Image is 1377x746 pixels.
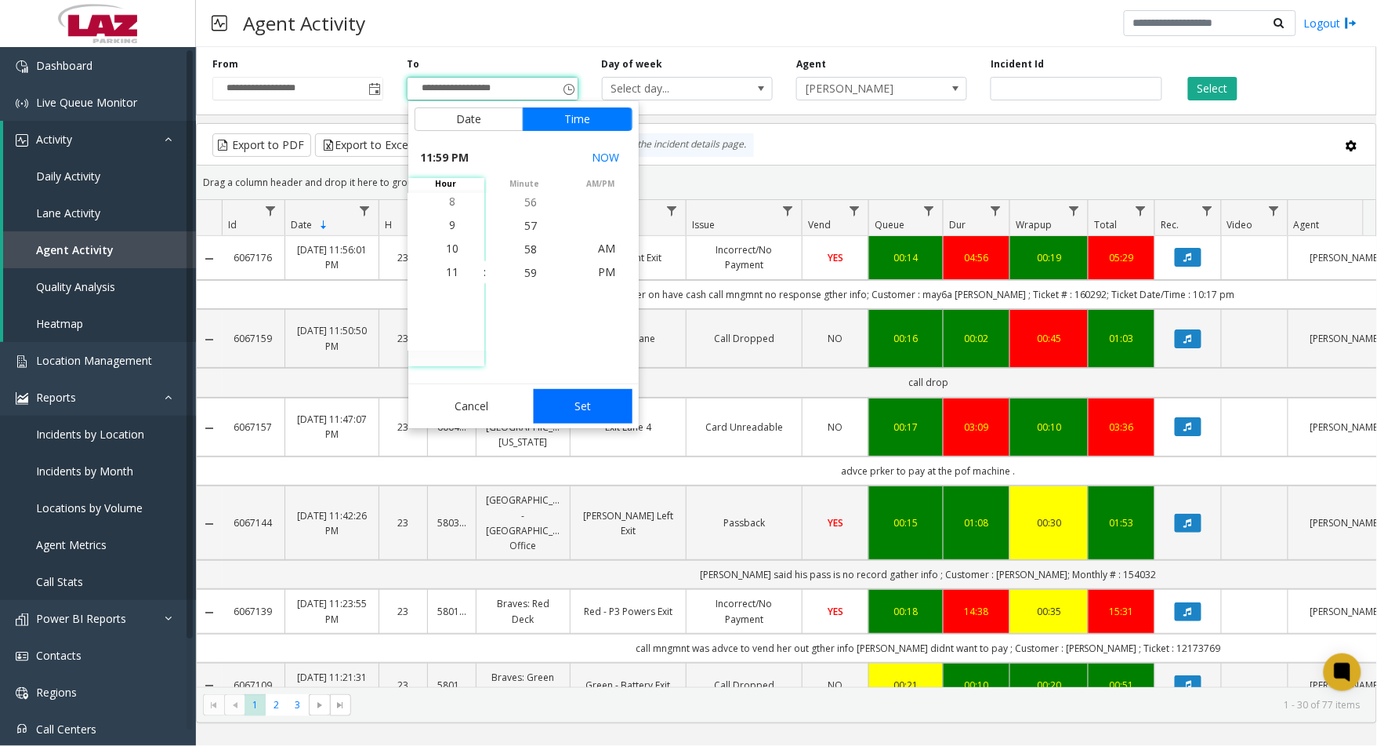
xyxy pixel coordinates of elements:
[525,265,538,280] span: 59
[812,604,859,619] a: YES
[828,251,843,264] span: YES
[525,195,538,209] span: 56
[580,604,676,619] a: Red - P3 Powers Exit
[879,604,933,619] a: 00:18
[36,722,96,737] span: Call Centers
[1227,218,1253,231] span: Video
[484,264,487,280] div: :
[1020,250,1078,265] a: 00:19
[437,604,466,619] a: 580116
[450,217,456,232] span: 9
[1294,218,1320,231] span: Agent
[828,332,843,345] span: NO
[812,331,859,346] a: NO
[295,508,369,538] a: [DATE] 11:42:26 PM
[1020,331,1078,346] a: 00:45
[586,144,626,172] button: Select now
[36,58,92,73] span: Dashboard
[389,678,418,693] a: 23
[1098,515,1145,530] a: 01:53
[1098,678,1145,693] div: 00:51
[953,604,1000,619] div: 14:38
[3,305,196,342] a: Heatmap
[16,355,28,368] img: 'icon'
[361,698,1361,711] kendo-pager-info: 1 - 30 of 77 items
[295,596,369,626] a: [DATE] 11:23:55 PM
[36,353,152,368] span: Location Management
[879,420,933,435] div: 00:17
[879,515,933,530] a: 00:15
[879,678,933,693] a: 00:21
[36,574,83,589] span: Call Stats
[879,331,933,346] a: 00:16
[36,648,82,663] span: Contacts
[212,4,227,42] img: pageIcon
[3,195,196,231] a: Lane Activity
[245,694,266,715] span: Page 1
[16,613,28,626] img: 'icon'
[330,694,351,716] span: Go to the last page
[389,515,418,530] a: 23
[777,200,799,221] a: Issue Filter Menu
[1064,200,1085,221] a: Wrapup Filter Menu
[36,169,100,184] span: Daily Activity
[231,678,275,693] a: 6067109
[36,95,137,110] span: Live Queue Monitor
[1098,420,1145,435] a: 03:36
[36,611,126,626] span: Power BI Reports
[1098,604,1145,619] div: 15:31
[812,250,859,265] a: YES
[953,331,1000,346] a: 00:02
[212,133,311,157] button: Export to PDF
[197,422,222,435] a: Collapse Details
[1020,515,1078,530] a: 00:30
[447,264,459,279] span: 11
[953,515,1000,530] a: 01:08
[415,389,530,424] button: Cancel
[991,57,1044,71] label: Incident Id
[16,392,28,405] img: 'icon'
[534,389,632,424] button: Set
[3,158,196,195] a: Daily Activity
[599,264,616,279] span: PM
[812,420,859,435] a: NO
[796,57,826,71] label: Agent
[228,218,237,231] span: Id
[1197,200,1218,221] a: Rec. Filter Menu
[1161,218,1179,231] span: Rec.
[231,250,275,265] a: 6067176
[949,218,966,231] span: Dur
[696,596,792,626] a: Incorrect/No Payment
[408,178,484,190] span: hour
[231,420,275,435] a: 6067157
[580,508,676,538] a: [PERSON_NAME] Left Exit
[828,516,843,529] span: YES
[1020,678,1078,693] a: 00:20
[953,420,1000,435] a: 03:09
[295,412,369,442] a: [DATE] 11:47:07 PM
[450,194,456,209] span: 8
[36,537,107,552] span: Agent Metrics
[487,178,563,190] span: minute
[797,78,933,100] span: [PERSON_NAME]
[16,97,28,110] img: 'icon'
[447,241,459,256] span: 10
[1188,77,1237,100] button: Select
[696,420,792,435] a: Card Unreadable
[844,200,865,221] a: Vend Filter Menu
[599,241,616,256] span: AM
[197,518,222,530] a: Collapse Details
[389,604,418,619] a: 23
[385,218,392,231] span: H
[560,78,578,100] span: Toggle popup
[953,678,1000,693] div: 00:10
[1020,604,1078,619] a: 00:35
[875,218,904,231] span: Queue
[16,134,28,147] img: 'icon'
[36,390,76,405] span: Reports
